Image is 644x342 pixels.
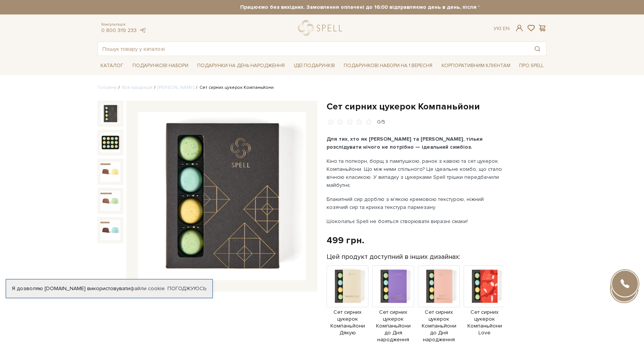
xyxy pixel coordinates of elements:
a: [PERSON_NAME] [158,85,194,90]
img: Продукт [327,265,368,307]
div: Я дозволяю [DOMAIN_NAME] використовувати [6,285,212,292]
div: 499 грн. [327,234,364,246]
span: Подарункові набори [129,60,191,72]
img: Сет сирних цукерок Компаньйони [100,104,120,124]
img: Сет сирних цукерок Компаньйони [138,112,306,281]
div: 0/5 [377,119,385,126]
b: Для тих, хто як [PERSON_NAME] та [PERSON_NAME], тільки розслідувати нічого не потрібно — ідеальни... [327,136,483,150]
label: Цей продукт доступний в інших дизайнах: [327,252,460,261]
span: Сет сирних цукерок Компаньйони Дякую [327,309,368,337]
div: Ук [494,25,510,32]
a: Подарункові набори на 1 Вересня [341,59,435,72]
img: Продукт [464,265,505,307]
a: Сет сирних цукерок Компаньйони Love [464,283,505,336]
a: 0 800 319 233 [101,27,137,34]
span: Ідеї подарунків [291,60,338,72]
h1: Сет сирних цукерок Компаньйони [327,101,547,112]
button: Пошук товару у каталозі [529,42,546,56]
img: Продукт [418,265,460,307]
a: En [503,25,510,32]
span: Сет сирних цукерок Компаньйони Love [464,309,505,337]
span: | [500,25,501,32]
img: Сет сирних цукерок Компаньйони [100,133,120,153]
input: Пошук товару у каталозі [98,42,529,56]
span: Подарунки на День народження [194,60,288,72]
span: Консультація: [101,22,146,27]
a: Сет сирних цукерок Компаньйони Дякую [327,283,368,336]
a: Вся продукція [122,85,152,90]
img: Сет сирних цукерок Компаньйони [100,162,120,181]
img: Продукт [372,265,414,307]
a: Корпоративним клієнтам [438,59,513,72]
img: Сет сирних цукерок Компаньйони [100,191,120,211]
a: logo [298,20,346,36]
li: Сет сирних цукерок Компаньйони [194,84,274,91]
a: Головна [97,85,116,90]
a: Погоджуюсь [167,285,206,292]
p: Блакитний сир дорблю з м'якою кремовою текстурою, ніжний козячий сир та крихка текстура пармезану. [327,195,505,211]
img: Сет сирних цукерок Компаньйони [100,220,120,240]
a: telegram [139,27,146,34]
span: Про Spell [516,60,547,72]
a: файли cookie [130,285,165,292]
p: Шоколатьє Spell не бояться створювати виразні смаки! [327,217,505,225]
p: Кіно та попкорн, борщ з пампушкою, ранок з кавою та сет цукерок Компаньйони. Що між ними спільног... [327,157,505,189]
strong: Працюємо без вихідних. Замовлення оплачені до 16:00 відправляємо день в день, після 16:00 - насту... [165,4,614,11]
span: Каталог [97,60,126,72]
